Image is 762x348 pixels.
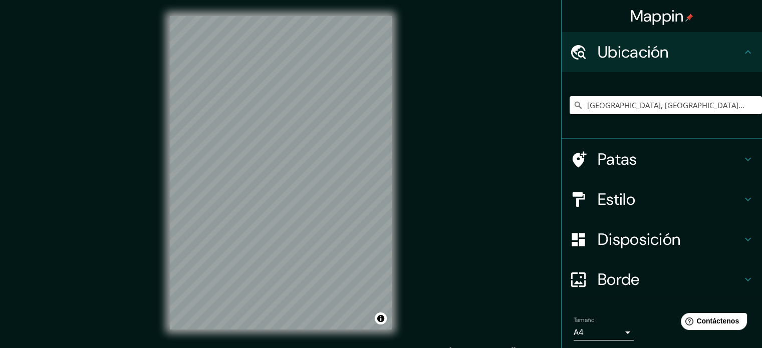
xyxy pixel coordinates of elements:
[562,259,762,299] div: Borde
[673,309,751,337] iframe: Lanzador de widgets de ayuda
[598,229,680,250] font: Disposición
[170,16,392,329] canvas: Mapa
[574,327,584,337] font: A4
[562,219,762,259] div: Disposición
[574,324,634,340] div: A4
[685,14,693,22] img: pin-icon.png
[598,149,637,170] font: Patas
[630,6,684,27] font: Mappin
[562,139,762,179] div: Patas
[598,189,635,210] font: Estilo
[598,42,669,63] font: Ubicación
[598,269,640,290] font: Borde
[570,96,762,114] input: Elige tu ciudad o zona
[562,179,762,219] div: Estilo
[574,316,594,324] font: Tamaño
[562,32,762,72] div: Ubicación
[375,312,387,324] button: Activar o desactivar atribución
